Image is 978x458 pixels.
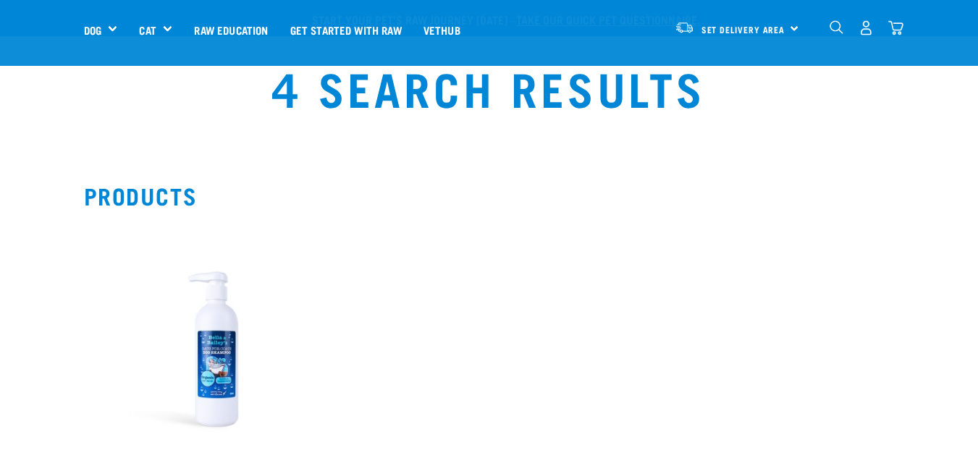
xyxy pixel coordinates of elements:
h2: Products [84,182,895,208]
span: Set Delivery Area [701,27,785,32]
a: Dog [84,22,101,38]
img: van-moving.png [675,21,694,34]
h1: 4 Search Results [189,61,789,113]
a: Get started with Raw [279,1,413,59]
a: Vethub [413,1,471,59]
img: home-icon-1@2x.png [830,20,843,34]
img: user.png [859,20,874,35]
a: Cat [139,22,156,38]
a: Raw Education [183,1,279,59]
img: home-icon@2x.png [888,20,903,35]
